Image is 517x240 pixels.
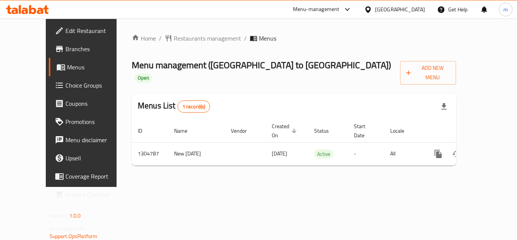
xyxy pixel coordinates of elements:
[132,56,391,74] span: Menu management ( [GEOGRAPHIC_DATA] to [GEOGRAPHIC_DATA] )
[49,185,132,204] a: Grocery Checklist
[49,76,132,94] a: Choice Groups
[348,142,384,165] td: -
[138,126,152,135] span: ID
[65,117,126,126] span: Promotions
[49,40,132,58] a: Branches
[272,149,287,158] span: [DATE]
[293,5,339,14] div: Menu-management
[65,135,126,144] span: Menu disclaimer
[174,34,241,43] span: Restaurants management
[132,34,156,43] a: Home
[447,145,466,163] button: Change Status
[50,211,68,221] span: Version:
[138,100,210,113] h2: Menus List
[135,75,152,81] span: Open
[159,34,162,43] li: /
[50,224,84,234] span: Get support on:
[49,131,132,149] a: Menu disclaimer
[65,81,126,90] span: Choice Groups
[503,5,508,14] span: m
[132,34,456,43] nav: breadcrumb
[314,126,339,135] span: Status
[244,34,247,43] li: /
[178,103,210,110] span: 1 record(s)
[132,142,168,165] td: 1304787
[390,126,414,135] span: Locale
[423,119,508,143] th: Actions
[314,150,333,158] span: Active
[49,58,132,76] a: Menus
[384,142,423,165] td: All
[49,149,132,167] a: Upsell
[272,122,299,140] span: Created On
[429,145,447,163] button: more
[168,142,225,165] td: New [DATE]
[314,149,333,158] div: Active
[65,26,126,35] span: Edit Restaurant
[354,122,375,140] span: Start Date
[165,34,241,43] a: Restaurants management
[132,119,508,166] table: enhanced table
[65,154,126,163] span: Upsell
[49,22,132,40] a: Edit Restaurant
[231,126,257,135] span: Vendor
[400,61,456,85] button: Add New Menu
[65,44,126,53] span: Branches
[135,74,152,83] div: Open
[69,211,81,221] span: 1.0.0
[49,94,132,113] a: Coupons
[178,100,210,113] div: Total records count
[65,99,126,108] span: Coupons
[259,34,276,43] span: Menus
[65,190,126,199] span: Grocery Checklist
[174,126,197,135] span: Name
[67,63,126,72] span: Menus
[435,97,453,116] div: Export file
[65,172,126,181] span: Coverage Report
[375,5,425,14] div: [GEOGRAPHIC_DATA]
[49,167,132,185] a: Coverage Report
[406,63,450,82] span: Add New Menu
[49,113,132,131] a: Promotions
